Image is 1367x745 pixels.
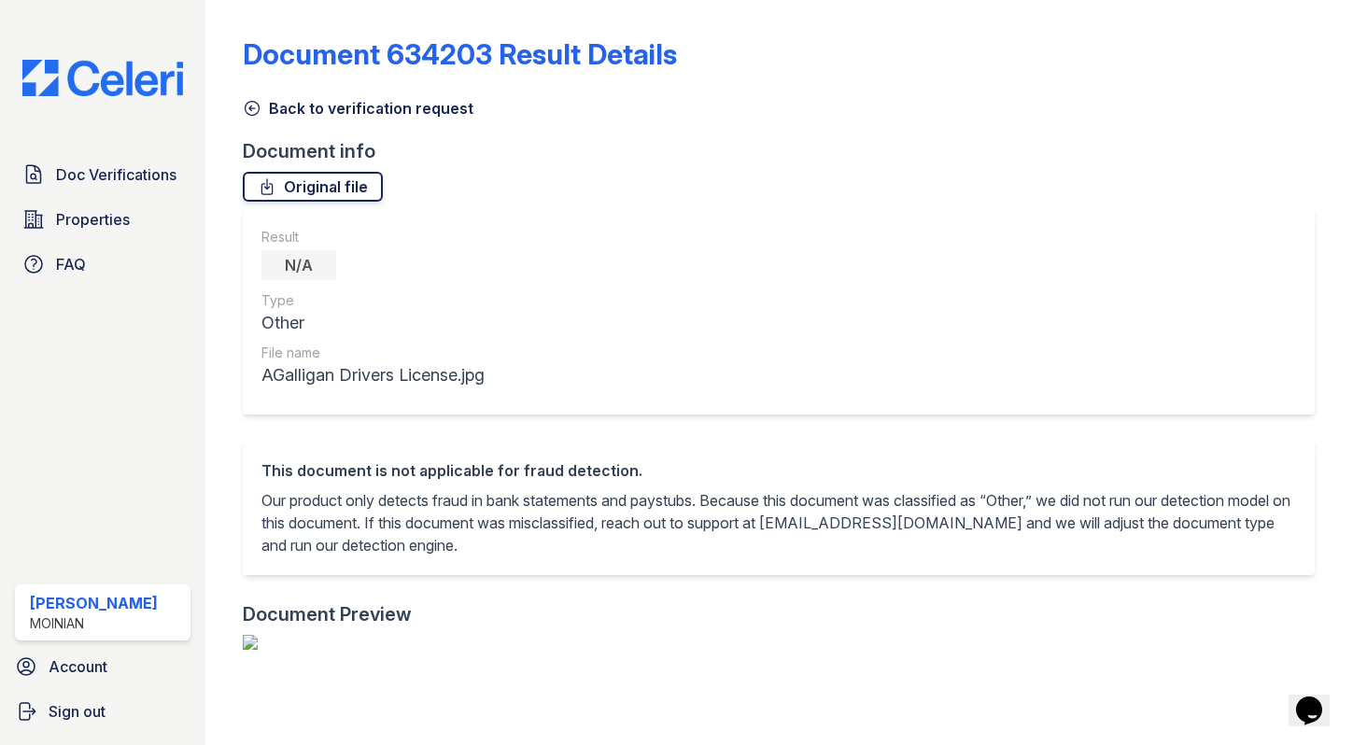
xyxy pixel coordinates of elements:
[261,250,336,280] div: N/A
[56,163,176,186] span: Doc Verifications
[261,228,485,246] div: Result
[30,592,158,614] div: [PERSON_NAME]
[1289,670,1348,726] iframe: chat widget
[15,201,190,238] a: Properties
[30,614,158,633] div: Moinian
[7,693,198,730] a: Sign out
[261,291,485,310] div: Type
[49,700,106,723] span: Sign out
[243,97,473,119] a: Back to verification request
[261,489,1296,556] p: Our product only detects fraud in bank statements and paystubs. Because this document was classif...
[56,253,86,275] span: FAQ
[243,172,383,202] a: Original file
[243,601,412,627] div: Document Preview
[261,459,1296,482] div: This document is not applicable for fraud detection.
[15,156,190,193] a: Doc Verifications
[261,310,485,336] div: Other
[15,246,190,283] a: FAQ
[243,37,677,71] a: Document 634203 Result Details
[261,362,485,388] div: AGalligan Drivers License.jpg
[7,648,198,685] a: Account
[261,344,485,362] div: File name
[56,208,130,231] span: Properties
[243,138,1330,164] div: Document info
[7,60,198,96] img: CE_Logo_Blue-a8612792a0a2168367f1c8372b55b34899dd931a85d93a1a3d3e32e68fde9ad4.png
[49,655,107,678] span: Account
